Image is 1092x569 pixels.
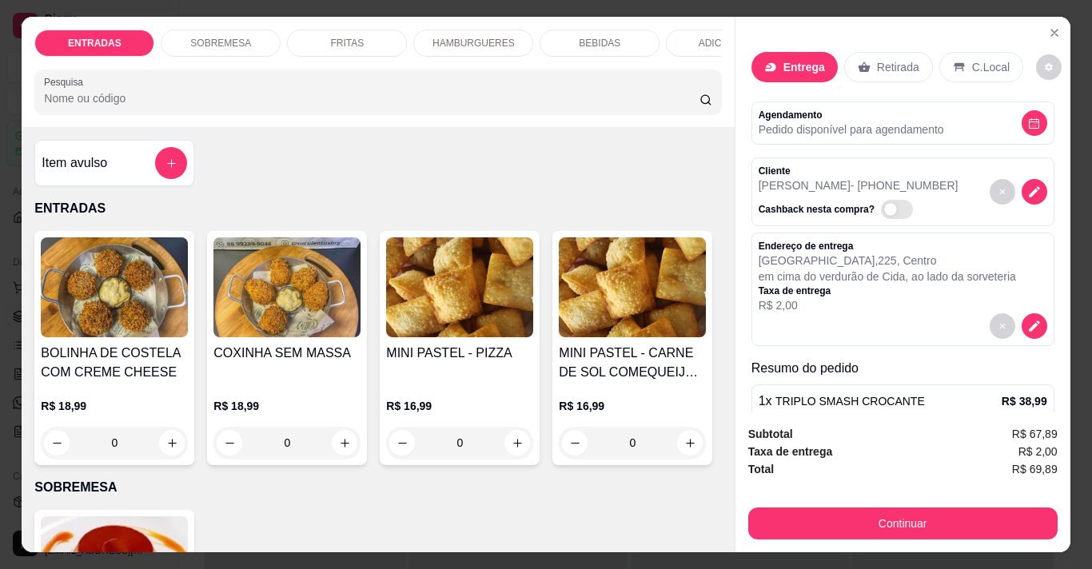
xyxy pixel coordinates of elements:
p: SOBREMESA [190,37,251,50]
span: R$ 2,00 [1018,443,1058,460]
p: HAMBURGUERES [432,37,515,50]
button: Continuar [748,507,1058,539]
p: C.Local [972,59,1010,75]
button: decrease-product-quantity [562,430,588,456]
label: Automatic updates [881,200,919,219]
h4: COXINHA SEM MASSA [213,344,361,363]
button: decrease-product-quantity [990,179,1015,205]
img: product-image [41,237,188,337]
p: [GEOGRAPHIC_DATA] , 225 , Centro [759,253,1016,269]
button: decrease-product-quantity [1022,110,1047,136]
strong: Subtotal [748,428,793,440]
p: Cliente [759,165,958,177]
h4: MINI PASTEL - CARNE DE SOL COMEQUEIJÃO CREMOSO [559,344,706,382]
p: Entrega [783,59,825,75]
button: decrease-product-quantity [1036,54,1062,80]
p: SOBREMESA [34,478,721,497]
button: Close [1042,20,1067,46]
strong: Taxa de entrega [748,445,833,458]
p: em cima do verdurão de Cida, ao lado da sorveteria [759,269,1016,284]
img: product-image [386,237,533,337]
h4: Item avulso [42,153,107,173]
p: ADICIONAIS [699,37,754,50]
strong: Total [748,463,774,475]
button: increase-product-quantity [677,430,703,456]
p: BEBIDAS [579,37,620,50]
span: R$ 69,89 [1012,460,1058,478]
button: decrease-product-quantity [1022,179,1047,205]
label: Pesquisa [44,75,89,89]
p: ENTRADAS [34,199,721,218]
button: decrease-product-quantity [389,430,415,456]
p: ENTRADAS [68,37,122,50]
p: R$ 2,00 [759,297,1016,313]
p: Pedido disponível para agendamento [759,121,944,137]
span: R$ 67,89 [1012,425,1058,443]
button: increase-product-quantity [504,430,530,456]
p: Resumo do pedido [751,359,1054,378]
button: decrease-product-quantity [1022,313,1047,339]
p: R$ 38,99 [1002,393,1047,409]
p: Retirada [877,59,919,75]
p: R$ 18,99 [213,398,361,414]
img: product-image [559,237,706,337]
input: Pesquisa [44,90,699,106]
h4: BOLINHA DE COSTELA COM CREME CHEESE [41,344,188,382]
button: increase-product-quantity [332,430,357,456]
p: R$ 16,99 [386,398,533,414]
p: Taxa de entrega [759,284,1016,297]
p: R$ 16,99 [559,398,706,414]
p: Cashback nesta compra? [759,203,875,216]
p: R$ 18,99 [41,398,188,414]
h4: MINI PASTEL - PIZZA [386,344,533,363]
button: decrease-product-quantity [44,430,70,456]
p: Agendamento [759,109,944,121]
img: product-image [213,237,361,337]
p: 1 x [759,392,925,411]
p: Endereço de entrega [759,240,1016,253]
button: increase-product-quantity [159,430,185,456]
button: decrease-product-quantity [217,430,242,456]
p: [PERSON_NAME] - [PHONE_NUMBER] [759,177,958,193]
button: decrease-product-quantity [990,313,1015,339]
button: add-separate-item [155,147,187,179]
span: TRIPLO SMASH CROCANTE [775,395,925,408]
p: FRITAS [330,37,364,50]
